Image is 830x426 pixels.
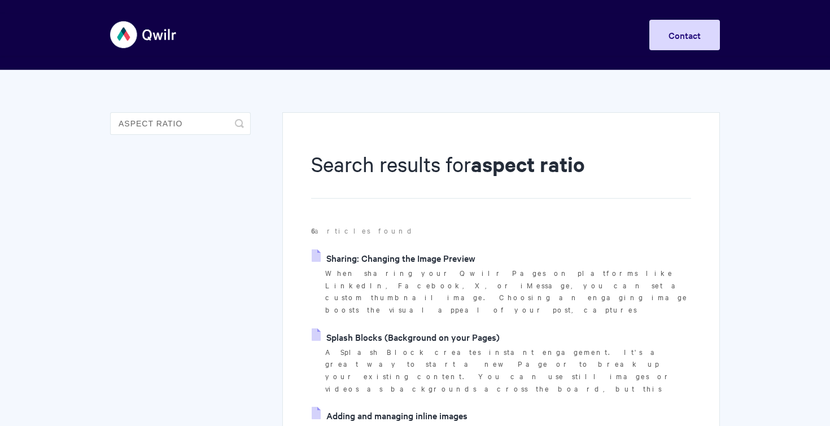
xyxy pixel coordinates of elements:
a: Adding and managing inline images [312,407,468,424]
strong: 6 [311,225,314,236]
h1: Search results for [311,150,691,199]
input: Search [110,112,251,135]
p: articles found [311,225,691,237]
p: When sharing your Qwilr Pages on platforms like LinkedIn, Facebook, X, or iMessage, you can set a... [325,267,691,316]
strong: aspect ratio [471,150,585,178]
p: A Splash Block creates instant engagement. It's a great way to start a new Page or to break up yo... [325,346,691,395]
a: Splash Blocks (Background on your Pages) [312,328,500,345]
a: Sharing: Changing the Image Preview [312,249,475,266]
a: Contact [649,20,720,50]
img: Qwilr Help Center [110,14,177,56]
